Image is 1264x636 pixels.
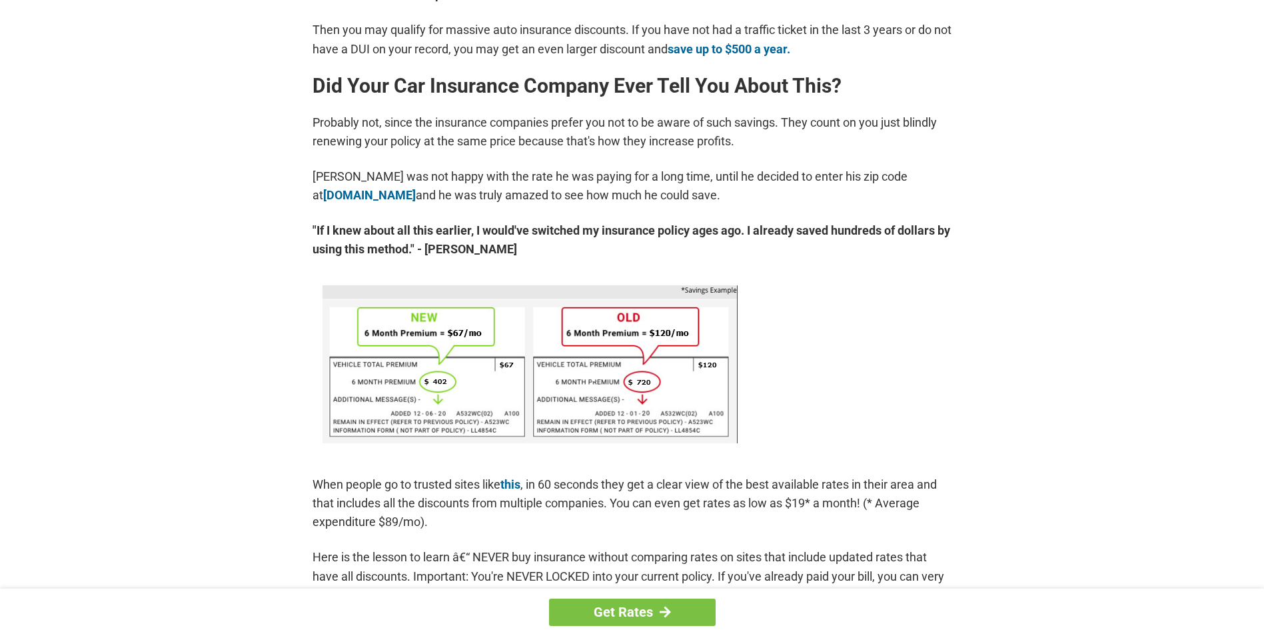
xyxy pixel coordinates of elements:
[313,548,952,604] p: Here is the lesson to learn â€“ NEVER buy insurance without comparing rates on sites that include...
[313,167,952,205] p: [PERSON_NAME] was not happy with the rate he was paying for a long time, until he decided to ente...
[313,21,952,58] p: Then you may qualify for massive auto insurance discounts. If you have not had a traffic ticket i...
[549,599,716,626] a: Get Rates
[313,113,952,151] p: Probably not, since the insurance companies prefer you not to be aware of such savings. They coun...
[668,42,790,56] a: save up to $500 a year.
[500,477,520,491] a: this
[313,221,952,259] strong: "If I knew about all this earlier, I would've switched my insurance policy ages ago. I already sa...
[313,475,952,531] p: When people go to trusted sites like , in 60 seconds they get a clear view of the best available ...
[323,188,416,202] a: [DOMAIN_NAME]
[313,75,952,97] h2: Did Your Car Insurance Company Ever Tell You About This?
[322,285,738,443] img: savings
